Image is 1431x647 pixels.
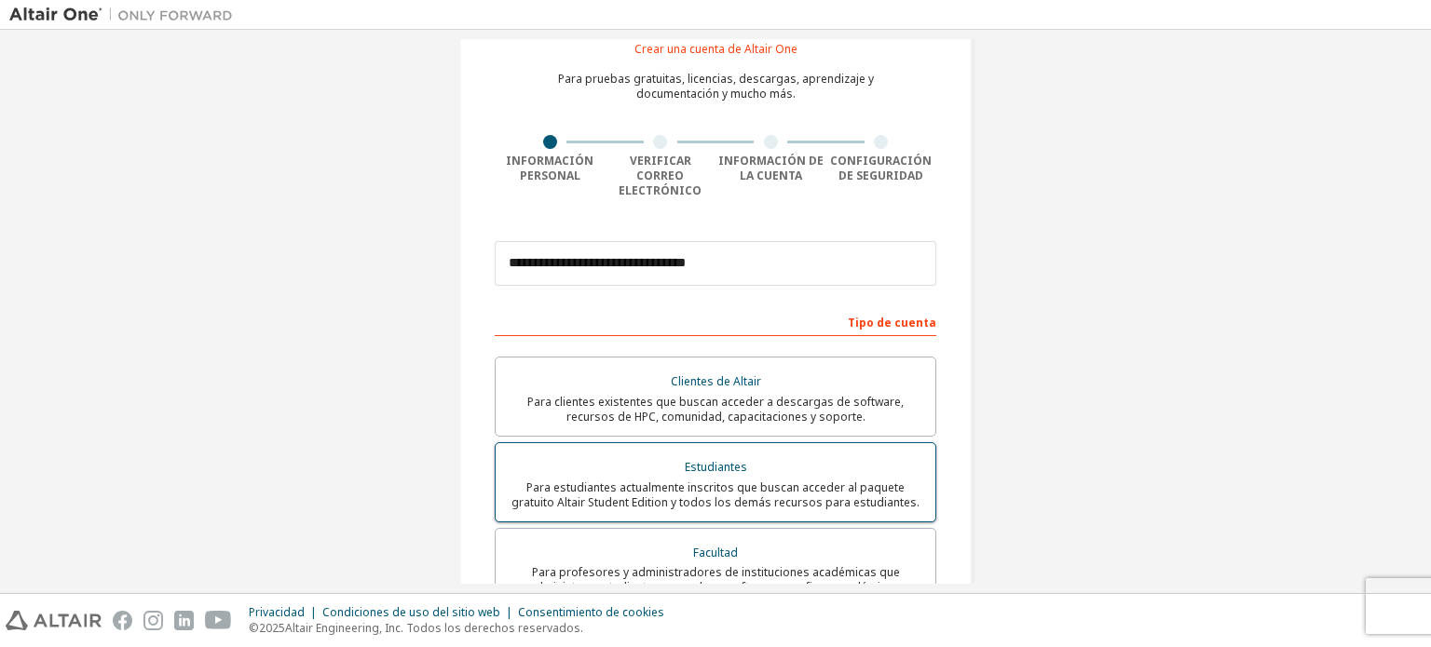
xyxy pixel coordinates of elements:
font: Altair Engineering, Inc. Todos los derechos reservados. [285,620,583,636]
font: documentación y mucho más. [636,86,796,101]
img: facebook.svg [113,611,132,630]
font: 2025 [259,620,285,636]
font: Para estudiantes actualmente inscritos que buscan acceder al paquete gratuito Altair Student Edit... [511,479,920,510]
img: Altair Uno [9,6,242,24]
font: © [249,620,259,636]
img: linkedin.svg [174,611,194,630]
font: Condiciones de uso del sitio web [322,604,500,620]
font: Configuración de seguridad [830,153,932,183]
font: Clientes de Altair [671,373,761,389]
font: Para profesores y administradores de instituciones académicas que administran estudiantes y acced... [529,564,903,595]
font: Información de la cuenta [718,153,824,183]
font: Crear una cuenta de Altair One [634,41,797,57]
font: Consentimiento de cookies [518,604,664,620]
font: Verificar correo electrónico [619,153,702,198]
font: Para pruebas gratuitas, licencias, descargas, aprendizaje y [558,71,874,87]
font: Privacidad [249,604,305,620]
font: Tipo de cuenta [848,315,936,330]
font: Información personal [506,153,593,183]
font: Estudiantes [685,459,747,475]
font: Para clientes existentes que buscan acceder a descargas de software, recursos de HPC, comunidad, ... [527,394,904,425]
font: Facultad [693,545,738,560]
img: altair_logo.svg [6,611,102,630]
img: instagram.svg [143,611,163,630]
img: youtube.svg [205,611,232,630]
